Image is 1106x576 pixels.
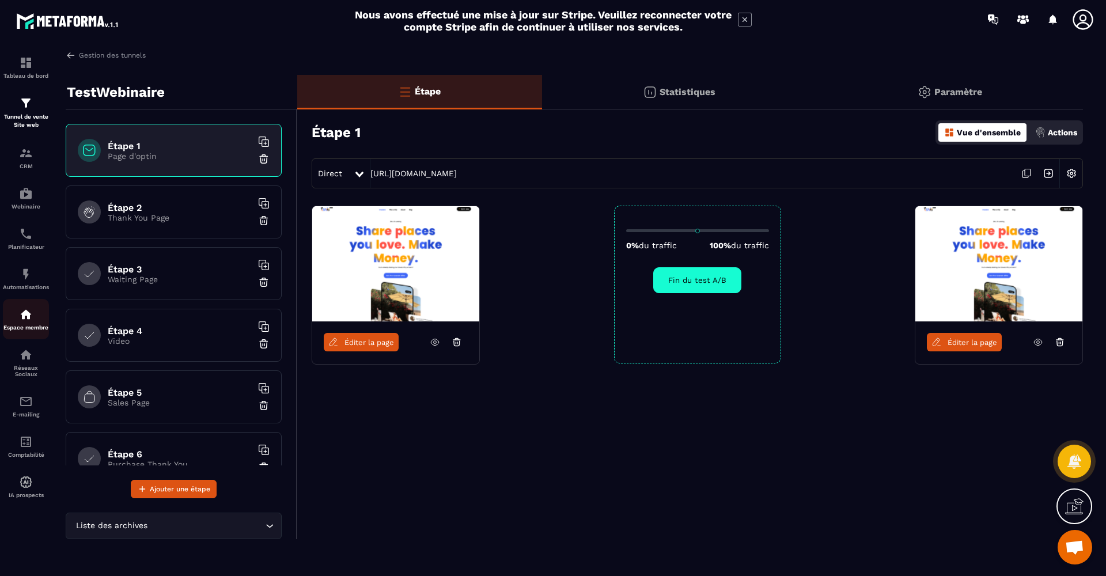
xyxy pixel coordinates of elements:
img: email [19,395,33,408]
span: Liste des archives [73,520,150,532]
a: Éditer la page [927,333,1002,351]
p: Automatisations [3,284,49,290]
span: Direct [318,169,342,178]
span: du traffic [731,241,769,250]
p: Sales Page [108,398,252,407]
img: formation [19,146,33,160]
h6: Étape 4 [108,325,252,336]
a: Ouvrir le chat [1058,530,1092,564]
h6: Étape 1 [108,141,252,151]
a: automationsautomationsAutomatisations [3,259,49,299]
a: formationformationCRM [3,138,49,178]
img: trash [258,338,270,350]
h6: Étape 5 [108,387,252,398]
img: automations [19,187,33,200]
button: Fin du test A/B [653,267,741,293]
img: accountant [19,435,33,449]
img: trash [258,400,270,411]
img: actions.d6e523a2.png [1035,127,1046,138]
a: [URL][DOMAIN_NAME] [370,169,457,178]
img: bars-o.4a397970.svg [398,85,412,98]
span: Éditer la page [948,338,997,347]
p: Vue d'ensemble [957,128,1021,137]
button: Ajouter une étape [131,480,217,498]
a: Gestion des tunnels [66,50,146,60]
img: scheduler [19,227,33,241]
p: Statistiques [660,86,715,97]
p: CRM [3,163,49,169]
img: logo [16,10,120,31]
p: 100% [710,241,769,250]
p: Paramètre [934,86,982,97]
img: formation [19,56,33,70]
p: E-mailing [3,411,49,418]
h2: Nous avons effectué une mise à jour sur Stripe. Veuillez reconnecter votre compte Stripe afin de ... [354,9,732,33]
a: formationformationTableau de bord [3,47,49,88]
p: 0% [626,241,677,250]
a: automationsautomationsEspace membre [3,299,49,339]
p: Waiting Page [108,275,252,284]
a: schedulerschedulerPlanificateur [3,218,49,259]
p: Actions [1048,128,1077,137]
h3: Étape 1 [312,124,361,141]
p: Étape [415,86,441,97]
img: automations [19,267,33,281]
p: TestWebinaire [67,81,165,104]
img: dashboard-orange.40269519.svg [944,127,955,138]
img: automations [19,308,33,321]
img: trash [258,276,270,288]
p: Webinaire [3,203,49,210]
img: social-network [19,348,33,362]
a: emailemailE-mailing [3,386,49,426]
img: automations [19,475,33,489]
div: Search for option [66,513,282,539]
h6: Étape 2 [108,202,252,213]
img: arrow-next.bcc2205e.svg [1037,162,1059,184]
p: Purchase Thank You [108,460,252,469]
img: image [915,206,1082,321]
h6: Étape 3 [108,264,252,275]
h6: Étape 6 [108,449,252,460]
a: automationsautomationsWebinaire [3,178,49,218]
p: Planificateur [3,244,49,250]
img: image [312,206,479,321]
img: stats.20deebd0.svg [643,85,657,99]
p: Espace membre [3,324,49,331]
img: formation [19,96,33,110]
a: formationformationTunnel de vente Site web [3,88,49,138]
p: Thank You Page [108,213,252,222]
span: Ajouter une étape [150,483,210,495]
img: trash [258,215,270,226]
p: Tableau de bord [3,73,49,79]
a: accountantaccountantComptabilité [3,426,49,467]
a: Éditer la page [324,333,399,351]
img: trash [258,461,270,473]
p: Page d'optin [108,151,252,161]
p: Video [108,336,252,346]
img: setting-w.858f3a88.svg [1060,162,1082,184]
input: Search for option [150,520,263,532]
p: Réseaux Sociaux [3,365,49,377]
span: Éditer la page [344,338,394,347]
img: arrow [66,50,76,60]
img: trash [258,153,270,165]
p: Tunnel de vente Site web [3,113,49,129]
span: du traffic [639,241,677,250]
p: Comptabilité [3,452,49,458]
img: setting-gr.5f69749f.svg [918,85,931,99]
a: social-networksocial-networkRéseaux Sociaux [3,339,49,386]
p: IA prospects [3,492,49,498]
